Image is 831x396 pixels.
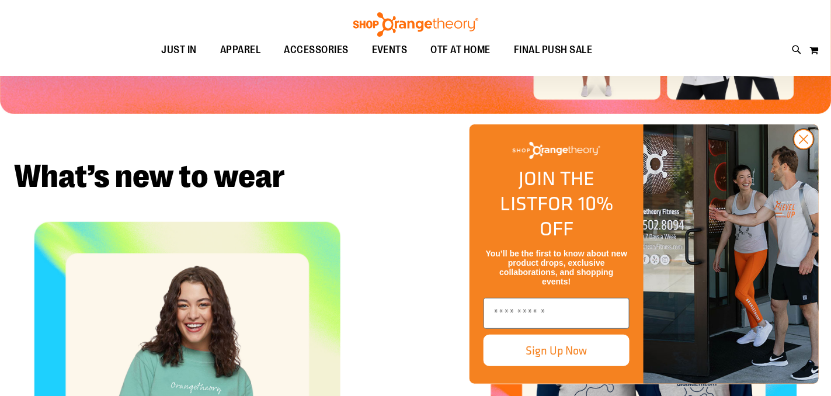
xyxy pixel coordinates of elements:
img: Shop Orangtheory [644,124,819,384]
span: JUST IN [161,37,197,63]
span: FOR 10% OFF [537,189,613,243]
a: EVENTS [360,37,419,64]
span: FINAL PUSH SALE [514,37,593,63]
span: APPAREL [220,37,261,63]
a: FINAL PUSH SALE [502,37,604,64]
button: Sign Up Now [484,335,630,366]
img: Shop Orangetheory [513,142,600,159]
span: OTF AT HOME [431,37,491,63]
a: JUST IN [149,37,208,64]
img: Shop Orangetheory [352,12,480,37]
a: APPAREL [208,37,273,64]
div: FLYOUT Form [457,112,831,396]
span: You’ll be the first to know about new product drops, exclusive collaborations, and shopping events! [486,249,627,286]
button: Close dialog [793,128,815,150]
a: ACCESSORIES [272,37,360,64]
a: OTF AT HOME [419,37,503,64]
span: EVENTS [372,37,408,63]
h2: What’s new to wear [14,161,817,193]
input: Enter email [484,298,630,329]
span: JOIN THE LIST [500,164,594,218]
span: ACCESSORIES [284,37,349,63]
